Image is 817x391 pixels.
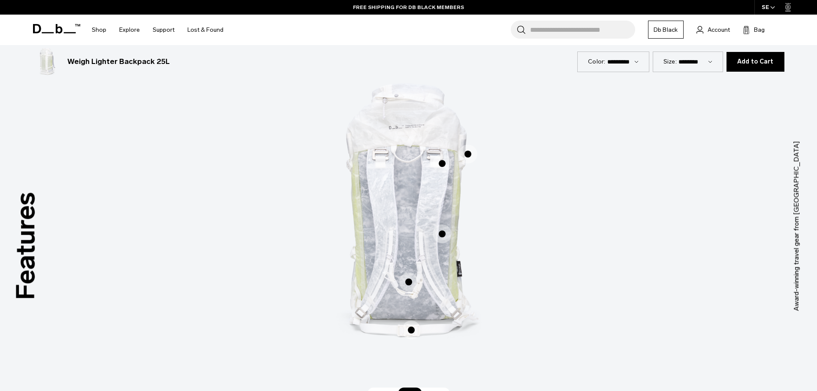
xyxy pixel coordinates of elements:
label: Color: [588,57,606,66]
h3: Features [6,192,45,300]
a: Explore [119,15,140,45]
a: Lost & Found [187,15,223,45]
a: Db Black [648,21,684,39]
label: Size: [663,57,677,66]
div: 2 / 3 [280,53,537,388]
a: FREE SHIPPING FOR DB BLACK MEMBERS [353,3,464,11]
h3: Weigh Lighter Backpack 25L [67,56,170,67]
span: Bag [754,25,765,34]
a: Support [153,15,175,45]
a: Account [696,24,730,35]
button: Add to Cart [727,52,784,72]
span: Account [708,25,730,34]
button: Bag [743,24,765,35]
nav: Main Navigation [85,15,230,45]
span: Add to Cart [737,58,774,65]
img: Weigh Lighter Backpack 25L Diffusion [33,48,60,76]
a: Shop [92,15,106,45]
